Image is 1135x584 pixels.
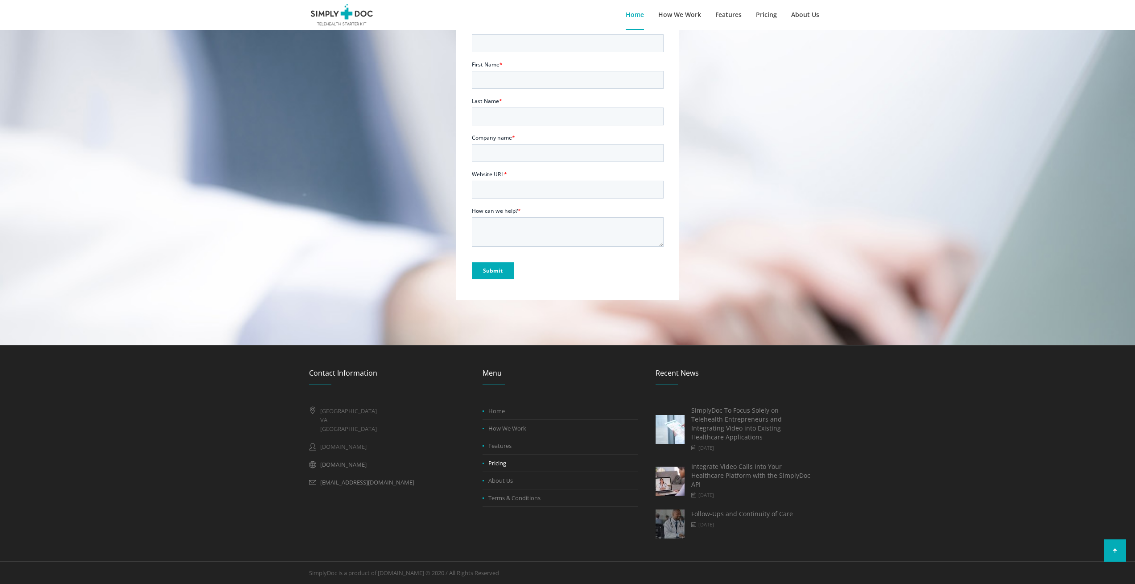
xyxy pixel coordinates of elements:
[656,509,685,538] img: Follow-Ups and Continuity of Care
[488,407,505,415] a: Home
[791,10,819,19] span: About Us
[691,509,793,518] a: Follow-Ups and Continuity of Care
[320,478,414,486] a: [EMAIL_ADDRESS][DOMAIN_NAME]
[488,476,513,485] a: About Us
[656,415,685,444] img: SimplyDoc To Focus Solely on Telehealth Entrepreneurs and Integrating Video into Existing Healthc...
[320,460,367,468] a: [DOMAIN_NAME]
[320,406,464,415] span: [GEOGRAPHIC_DATA]
[691,520,793,529] abbr: August 6, 2020
[488,442,512,450] a: Features
[626,10,644,19] span: Home
[756,10,777,19] span: Pricing
[656,368,811,385] h3: Recent News
[656,467,685,496] img: Integrate Video Calls Into Your Healthcare Platform with the SimplyDoc API
[472,24,664,287] iframe: Form 0
[715,10,742,19] span: Features
[658,10,701,19] span: How We Work
[691,491,811,500] abbr: September 24, 2020
[488,459,506,467] a: Pricing
[691,462,810,489] a: Integrate Video Calls Into Your Healthcare Platform with the SimplyDoc API
[656,476,685,485] a: Integrate Video Calls Into Your Healthcare Platform with the SimplyDoc API
[488,494,541,502] a: Terms & Conditions
[656,519,685,527] a: Follow-Ups and Continuity of Care
[488,424,526,432] a: How We Work
[691,406,782,441] a: SimplyDoc To Focus Solely on Telehealth Entrepreneurs and Integrating Video into Existing Healthc...
[320,415,464,424] span: VA
[691,443,811,452] abbr: February 26, 2021
[309,4,375,25] img: SimplyDoc
[656,424,685,433] a: SimplyDoc To Focus Solely on Telehealth Entrepreneurs and Integrating Video into Existing Healthc...
[309,568,826,578] span: SimplyDoc is a product of [DOMAIN_NAME] © 2020 / All Rights Reserved
[320,443,367,451] span: [DOMAIN_NAME]
[483,368,638,385] h3: Menu
[320,424,464,433] span: [GEOGRAPHIC_DATA]
[309,368,464,385] h3: Contact Information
